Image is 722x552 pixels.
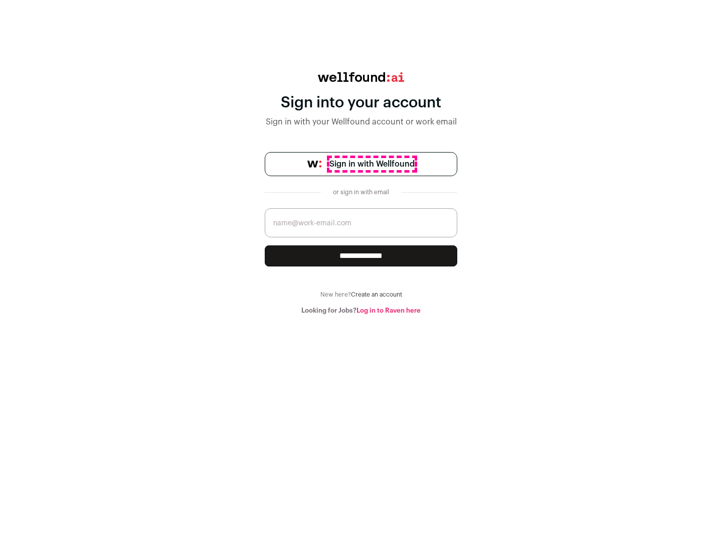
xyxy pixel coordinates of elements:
[265,291,457,299] div: New here?
[265,307,457,315] div: Looking for Jobs?
[265,208,457,237] input: name@work-email.com
[329,158,415,170] span: Sign in with Wellfound
[265,152,457,176] a: Sign in with Wellfound
[356,307,421,314] a: Log in to Raven here
[329,188,393,196] div: or sign in with email
[307,161,321,168] img: wellfound-symbol-flush-black-fb3c872781a75f747ccb3a119075da62bfe97bd399995f84a933054e44a575c4.png
[265,116,457,128] div: Sign in with your Wellfound account or work email
[351,292,402,298] a: Create an account
[265,94,457,112] div: Sign into your account
[318,72,404,82] img: wellfound:ai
